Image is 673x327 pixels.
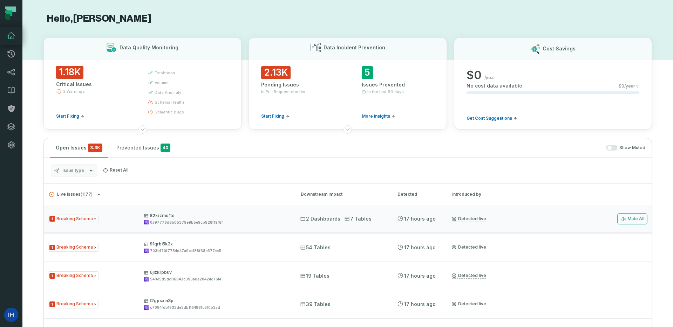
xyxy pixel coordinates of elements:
[49,216,55,222] span: Severity
[155,109,184,115] span: semantic bugs
[454,37,652,130] button: Cost Savings$0/yearNo cost data available$0/yearGet Cost Suggestions
[404,244,436,250] relative-time: Aug 31, 2025, 4:31 PM GMT+3
[452,273,486,279] a: Detected live
[345,215,372,222] span: 7 Tables
[144,270,288,275] p: 6jizk1pbuv
[56,81,135,88] div: Critical Issues
[63,89,85,94] span: 2 Warnings
[43,13,652,25] h1: Hello, [PERSON_NAME]
[48,243,98,252] span: Issue Type
[43,37,242,130] button: Data Quality Monitoring1.18KCritical Issues2 WarningsStart Fixingfreshnessvolumedata anomalyschem...
[56,66,83,79] span: 1.18K
[452,191,515,197] div: Introduced by
[49,245,55,250] span: Severity
[49,192,288,197] button: Live Issues(1177)
[467,82,522,89] span: No cost data available
[484,75,495,81] span: /year
[120,44,178,51] h3: Data Quality Monitoring
[150,220,223,225] div: 0a97778d6b05379e9b5e9cb826ff9f6f
[150,305,220,310] div: c7084fdb1633de3db1164861c5f0b3ad
[249,37,447,130] button: Data Incident Prevention2.13KPending Issuesin Pull Request checksStart Fixing5Issues PreventedIn ...
[111,138,176,157] button: Prevented Issues
[261,89,305,95] span: in Pull Request checks
[300,272,329,279] span: 19 Tables
[50,138,108,157] button: Open Issues
[49,301,55,307] span: Severity
[397,191,440,197] div: Detected
[404,273,436,279] relative-time: Aug 31, 2025, 4:31 PM GMT+3
[144,241,288,247] p: 91qrbi5k3x
[56,113,84,119] a: Start Fixing
[88,144,102,152] span: critical issues and errors combined
[4,308,18,322] img: avatar of Ido Horowitz
[467,68,482,82] span: $ 0
[301,191,385,197] div: Downstream Impact
[62,168,84,173] span: Issue type
[404,216,436,222] relative-time: Aug 31, 2025, 4:31 PM GMT+3
[261,66,291,79] span: 2.13K
[161,144,170,152] span: 40
[617,213,647,224] button: Mute All
[51,165,97,176] button: Issue type
[404,301,436,307] relative-time: Aug 31, 2025, 4:31 PM GMT+3
[619,83,635,89] span: $ 0 /year
[150,277,221,282] div: 540e5d5dc116943c393a6e20424c76f4
[150,248,221,253] div: 703bf70f7754d47a9eaf88f68c677ce5
[367,89,404,95] span: In the last 90 days
[100,165,131,176] button: Reset All
[261,113,284,119] span: Start Fixing
[155,99,184,105] span: schema health
[467,116,517,121] a: Get Cost Suggestions
[49,273,55,279] span: Severity
[56,113,79,119] span: Start Fixing
[362,66,373,79] span: 5
[467,116,512,121] span: Get Cost Suggestions
[48,300,98,308] span: Issue Type
[300,215,340,222] span: 2 Dashboards
[452,244,486,250] a: Detected live
[48,271,98,280] span: Issue Type
[261,113,289,119] a: Start Fixing
[452,216,486,222] a: Detected live
[48,215,98,223] span: Issue Type
[362,81,434,88] div: Issues Prevented
[144,213,288,218] p: 82krzmo1te
[49,192,93,197] span: Live Issues ( 1177 )
[362,113,390,119] span: More insights
[155,80,169,85] span: volume
[543,45,576,52] h3: Cost Savings
[362,113,395,119] a: More insights
[324,44,385,51] h3: Data Incident Prevention
[300,244,331,251] span: 54 Tables
[452,301,486,307] a: Detected live
[261,81,334,88] div: Pending Issues
[300,301,331,308] span: 39 Tables
[179,145,645,151] div: Show Muted
[144,298,288,304] p: t2gpsxin3p
[155,70,175,76] span: freshness
[155,90,181,95] span: data anomaly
